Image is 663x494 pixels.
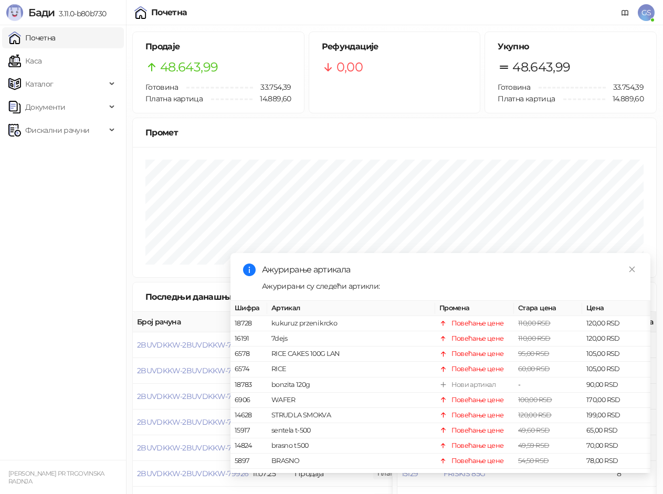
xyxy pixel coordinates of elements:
[137,340,246,350] button: 2BUVDKKW-2BUVDKKW-79931
[55,9,106,18] span: 3.11.0-b80b730
[230,316,267,331] td: 18728
[435,301,514,316] th: Промена
[230,469,267,484] td: 13085
[617,4,634,21] a: Документација
[230,331,267,346] td: 16191
[582,454,650,469] td: 78,00 RSD
[582,408,650,423] td: 199,00 RSD
[25,97,65,118] span: Документи
[582,362,650,377] td: 105,00 RSD
[8,470,104,485] small: [PERSON_NAME] PR TRGOVINSKA RADNJA
[8,27,56,48] a: Почетна
[230,393,267,408] td: 6906
[267,393,435,408] td: WAFER
[451,364,504,374] div: Повећање цене
[518,442,549,449] span: 49,59 RSD
[267,454,435,469] td: BRASNO
[160,57,218,77] span: 48.643,99
[582,331,650,346] td: 120,00 RSD
[267,362,435,377] td: RICE
[267,438,435,454] td: brasno t 500
[582,301,650,316] th: Цена
[25,120,89,141] span: Фискални рачуни
[451,456,504,466] div: Повећање цене
[606,81,644,93] span: 33.754,39
[230,301,267,316] th: Шифра
[230,438,267,454] td: 14824
[230,377,267,392] td: 18783
[518,426,550,434] span: 49,60 RSD
[514,377,582,392] td: -
[145,40,291,53] h5: Продаје
[137,417,248,427] button: 2BUVDKKW-2BUVDKKW-79928
[512,57,570,77] span: 48.643,99
[137,469,248,478] button: 2BUVDKKW-2BUVDKKW-79926
[626,264,638,275] a: Close
[451,471,504,481] div: Повећање цене
[582,316,650,331] td: 120,00 RSD
[230,454,267,469] td: 5897
[267,331,435,346] td: 7dejs
[518,396,552,404] span: 100,00 RSD
[451,318,504,329] div: Повећање цене
[451,425,504,436] div: Повећање цене
[638,4,655,21] span: GS
[518,319,551,327] span: 110,00 RSD
[145,94,203,103] span: Платна картица
[582,346,650,362] td: 105,00 RSD
[518,472,549,480] span: 65,00 RSD
[498,40,644,53] h5: Укупно
[151,8,187,17] div: Почетна
[230,362,267,377] td: 6574
[451,395,504,405] div: Повећање цене
[262,280,638,292] div: Ажурирани су следећи артикли:
[25,73,54,94] span: Каталог
[6,4,23,21] img: Logo
[137,392,248,401] button: 2BUVDKKW-2BUVDKKW-79929
[518,457,549,465] span: 54,50 RSD
[582,423,650,438] td: 65,00 RSD
[514,301,582,316] th: Стара цена
[267,301,435,316] th: Артикал
[145,290,285,303] div: Последњи данашњи рачуни
[8,50,41,71] a: Каса
[28,6,55,19] span: Бади
[451,379,496,390] div: Нови артикал
[253,81,291,93] span: 33.754,39
[230,346,267,362] td: 6578
[262,264,638,276] div: Ажурирање артикала
[230,408,267,423] td: 14628
[582,438,650,454] td: 70,00 RSD
[267,469,435,484] td: cetkica COLGATE
[451,333,504,344] div: Повећање цене
[605,93,644,104] span: 14.889,60
[145,82,178,92] span: Готовина
[451,410,504,421] div: Повећање цене
[137,366,248,375] button: 2BUVDKKW-2BUVDKKW-79930
[451,349,504,359] div: Повећање цене
[267,346,435,362] td: RICE CAKES 100G LAN
[518,365,550,373] span: 60,00 RSD
[252,93,291,104] span: 14.889,60
[322,40,468,53] h5: Рефундације
[582,393,650,408] td: 170,00 RSD
[243,264,256,276] span: info-circle
[582,377,650,392] td: 90,00 RSD
[267,377,435,392] td: bonzita 120g
[451,440,504,451] div: Повећање цене
[267,423,435,438] td: sentela t-500
[518,334,551,342] span: 110,00 RSD
[498,94,555,103] span: Платна картица
[230,423,267,438] td: 15917
[137,443,248,453] button: 2BUVDKKW-2BUVDKKW-79927
[518,411,552,419] span: 120,00 RSD
[336,57,363,77] span: 0,00
[145,126,644,139] div: Промет
[267,316,435,331] td: kukuruz przeni krcko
